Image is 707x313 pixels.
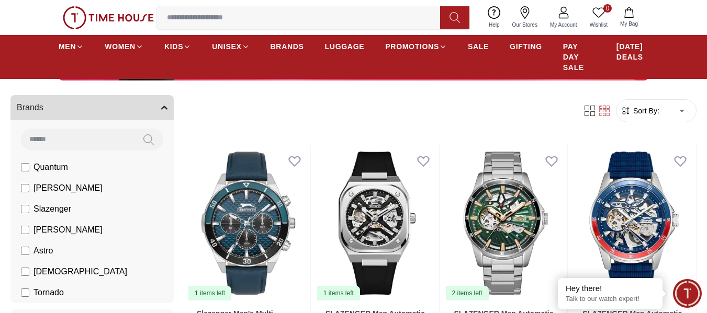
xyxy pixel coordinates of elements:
span: UNISEX [212,41,241,52]
span: [PERSON_NAME] [33,224,103,236]
input: Slazenger [21,205,29,213]
p: Talk to our watch expert! [566,295,655,304]
a: MEN [59,37,84,56]
span: PROMOTIONS [385,41,439,52]
span: Help [485,21,504,29]
span: Tornado [33,286,64,299]
a: Slazenger Men's Multi Function Blue Dial Watch - SL.9.2237.2.021 items left [186,145,310,301]
span: BRANDS [271,41,304,52]
button: My Bag [614,5,644,30]
span: Brands [17,101,43,114]
input: Astro [21,247,29,255]
img: SLAZENGER Men Automatic Dark Green Dial Watch - SL.9.2413.1.03 [444,145,568,301]
span: Quantum [33,161,68,173]
button: Sort By: [621,106,659,116]
a: SLAZENGER Men Automatic Dark Green Dial Watch - SL.9.2413.1.032 items left [444,145,568,301]
span: [DEMOGRAPHIC_DATA] [33,265,127,278]
a: SLAZENGER Men Automatic Dark Blue Dial Watch - SL.9.2412.1.031 items left [572,145,696,301]
input: [PERSON_NAME] [21,184,29,192]
span: 0 [603,4,612,13]
img: SLAZENGER Men Automatic Black Dial Watch - SL.9.2415.1.01 [315,145,439,301]
span: [PERSON_NAME] [33,182,103,194]
button: Brands [10,95,174,120]
div: 1 items left [188,286,231,300]
a: Help [482,4,506,31]
span: Sort By: [631,106,659,116]
input: Quantum [21,163,29,171]
a: 0Wishlist [583,4,614,31]
span: MEN [59,41,76,52]
input: [DEMOGRAPHIC_DATA] [21,268,29,276]
a: [DATE] DEALS [616,37,648,66]
span: Wishlist [586,21,612,29]
div: 2 items left [446,286,489,300]
span: Astro [33,245,53,257]
a: PAY DAY SALE [563,37,596,77]
a: SLAZENGER Men Automatic Black Dial Watch - SL.9.2415.1.011 items left [315,145,439,301]
span: PAY DAY SALE [563,41,596,73]
img: SLAZENGER Men Automatic Dark Blue Dial Watch - SL.9.2412.1.03 [572,145,696,301]
div: Hey there! [566,283,655,294]
span: SALE [468,41,489,52]
input: Tornado [21,288,29,297]
span: WOMEN [105,41,136,52]
div: Chat Widget [673,279,702,308]
img: Slazenger Men's Multi Function Blue Dial Watch - SL.9.2237.2.02 [186,145,310,301]
a: BRANDS [271,37,304,56]
a: LUGGAGE [325,37,365,56]
input: [PERSON_NAME] [21,226,29,234]
span: Our Stores [508,21,542,29]
span: KIDS [164,41,183,52]
a: Our Stores [506,4,544,31]
a: UNISEX [212,37,249,56]
a: GIFTING [510,37,542,56]
a: WOMEN [105,37,143,56]
a: PROMOTIONS [385,37,447,56]
span: My Account [546,21,581,29]
span: My Bag [616,20,642,28]
span: LUGGAGE [325,41,365,52]
span: Slazenger [33,203,71,215]
img: ... [63,6,154,29]
span: [DATE] DEALS [616,41,648,62]
a: KIDS [164,37,191,56]
span: GIFTING [510,41,542,52]
div: 1 items left [317,286,360,300]
a: SALE [468,37,489,56]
